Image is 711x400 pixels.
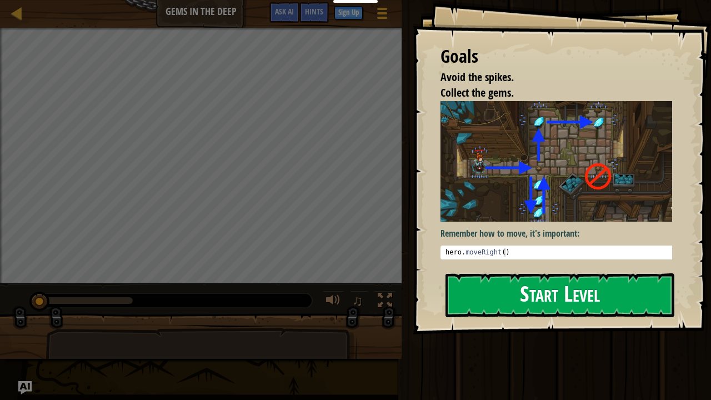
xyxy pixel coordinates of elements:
[275,6,294,17] span: Ask AI
[440,44,672,69] div: Goals
[374,291,396,313] button: Toggle fullscreen
[352,292,363,309] span: ♫
[440,69,514,84] span: Avoid the spikes.
[440,227,680,240] p: Remember how to move, it's important:
[322,291,344,313] button: Adjust volume
[427,69,669,86] li: Avoid the spikes.
[350,291,369,313] button: ♫
[305,6,323,17] span: Hints
[334,6,363,19] button: Sign Up
[427,85,669,101] li: Collect the gems.
[18,381,32,394] button: Ask AI
[445,273,674,317] button: Start Level
[440,101,680,222] img: Gems in the deep
[269,2,299,23] button: Ask AI
[440,85,514,100] span: Collect the gems.
[368,2,396,28] button: Show game menu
